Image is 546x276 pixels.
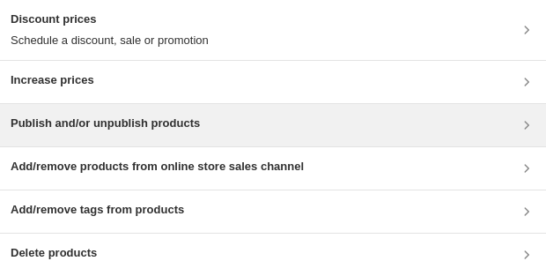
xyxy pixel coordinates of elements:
[11,158,304,175] h3: Add/remove products from online store sales channel
[11,115,200,132] h3: Publish and/or unpublish products
[11,244,97,262] h3: Delete products
[11,11,209,28] h3: Discount prices
[11,201,184,219] h3: Add/remove tags from products
[11,71,94,89] h3: Increase prices
[11,32,209,49] p: Schedule a discount, sale or promotion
